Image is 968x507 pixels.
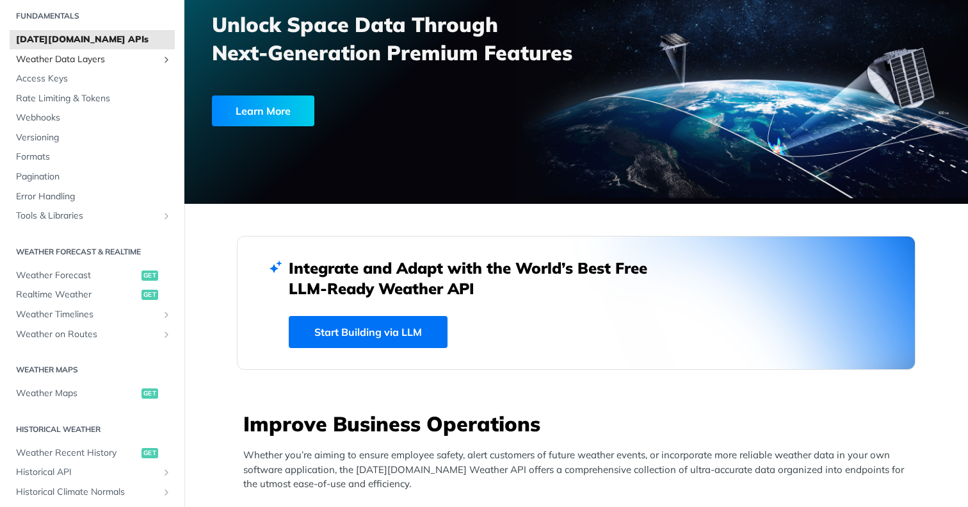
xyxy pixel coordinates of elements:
[289,258,666,299] h2: Integrate and Adapt with the World’s Best Free LLM-Ready Weather API
[16,269,138,282] span: Weather Forecast
[161,310,172,320] button: Show subpages for Weather Timelines
[10,187,175,206] a: Error Handling
[16,131,172,144] span: Versioning
[10,285,175,304] a: Realtime Weatherget
[161,329,172,340] button: Show subpages for Weather on Routes
[10,325,175,344] a: Weather on RoutesShow subpages for Weather on Routes
[16,486,158,499] span: Historical Climate Normals
[16,288,138,301] span: Realtime Weather
[141,388,158,399] span: get
[10,89,175,108] a: Rate Limiting & Tokens
[10,50,175,69] a: Weather Data LayersShow subpages for Weather Data Layers
[212,96,514,126] a: Learn More
[141,290,158,300] span: get
[161,487,172,497] button: Show subpages for Historical Climate Normals
[10,206,175,226] a: Tools & LibrariesShow subpages for Tools & Libraries
[16,151,172,163] span: Formats
[10,266,175,285] a: Weather Forecastget
[16,112,172,124] span: Webhooks
[10,305,175,324] a: Weather TimelinesShow subpages for Weather Timelines
[16,170,172,183] span: Pagination
[212,96,314,126] div: Learn More
[16,53,158,66] span: Weather Data Layers
[10,10,175,22] h2: Fundamentals
[10,147,175,167] a: Formats
[16,466,158,479] span: Historical API
[16,72,172,85] span: Access Keys
[10,108,175,128] a: Webhooks
[10,364,175,376] h2: Weather Maps
[16,190,172,203] span: Error Handling
[10,69,175,88] a: Access Keys
[161,54,172,65] button: Show subpages for Weather Data Layers
[141,270,158,281] span: get
[10,246,175,258] h2: Weather Forecast & realtime
[10,167,175,187] a: Pagination
[16,447,138,460] span: Weather Recent History
[16,33,172,46] span: [DATE][DOMAIN_NAME] APIs
[161,467,172,478] button: Show subpages for Historical API
[10,384,175,403] a: Weather Mapsget
[16,92,172,105] span: Rate Limiting & Tokens
[141,448,158,458] span: get
[16,328,158,341] span: Weather on Routes
[10,483,175,502] a: Historical Climate NormalsShow subpages for Historical Climate Normals
[10,463,175,482] a: Historical APIShow subpages for Historical API
[16,387,138,400] span: Weather Maps
[161,211,172,221] button: Show subpages for Tools & Libraries
[16,308,158,321] span: Weather Timelines
[10,30,175,49] a: [DATE][DOMAIN_NAME] APIs
[10,424,175,435] h2: Historical Weather
[10,444,175,463] a: Weather Recent Historyget
[243,410,916,438] h3: Improve Business Operations
[212,10,590,67] h3: Unlock Space Data Through Next-Generation Premium Features
[243,448,916,492] p: Whether you’re aiming to ensure employee safety, alert customers of future weather events, or inc...
[10,128,175,147] a: Versioning
[16,210,158,222] span: Tools & Libraries
[289,316,448,348] a: Start Building via LLM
